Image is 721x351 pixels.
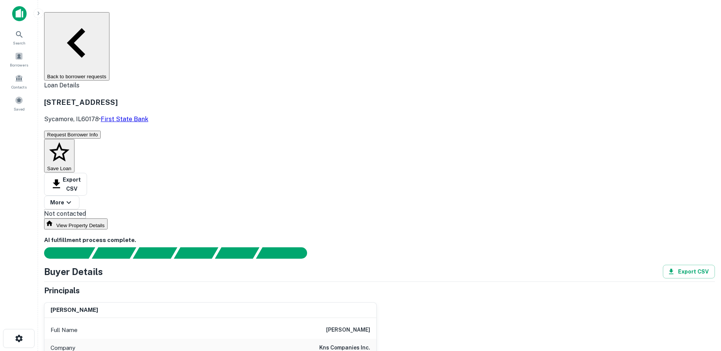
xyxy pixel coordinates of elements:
span: Contacts [11,84,27,90]
button: Back to borrower requests [44,12,109,81]
h4: Buyer Details [44,265,103,278]
span: Borrowers [10,62,28,68]
span: Search [13,40,25,46]
button: View Property Details [44,218,108,229]
h6: [PERSON_NAME] [51,306,98,315]
span: Saved [14,106,25,112]
div: Principals found, AI now looking for contact information... [174,247,218,259]
div: Your request is received and processing... [92,247,136,259]
span: Loan Details [44,82,79,89]
h6: AI fulfillment process complete. [44,236,715,245]
button: More [44,196,79,209]
a: Search [2,27,36,47]
iframe: Chat Widget [683,290,721,327]
div: Documents found, AI parsing details... [133,247,177,259]
button: Export CSV [663,265,715,278]
div: Not contacted [44,209,86,218]
button: Save Loan [44,139,74,172]
h3: [STREET_ADDRESS] [44,97,148,108]
h6: [PERSON_NAME] [326,326,370,335]
div: Sending borrower request to AI... [35,247,92,259]
img: capitalize-icon.png [12,6,27,21]
a: Borrowers [2,49,36,70]
a: Saved [2,93,36,114]
button: Request Borrower Info [44,131,101,139]
button: Export CSV [44,173,87,196]
div: AI fulfillment process complete. [256,247,316,259]
p: Sycamore, IL60178 • [44,115,148,124]
p: Full Name [51,326,78,335]
h5: Principals [44,285,80,296]
a: First State Bank [101,115,148,123]
a: Contacts [2,71,36,92]
div: Principals found, still searching for contact information. This may take time... [215,247,259,259]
